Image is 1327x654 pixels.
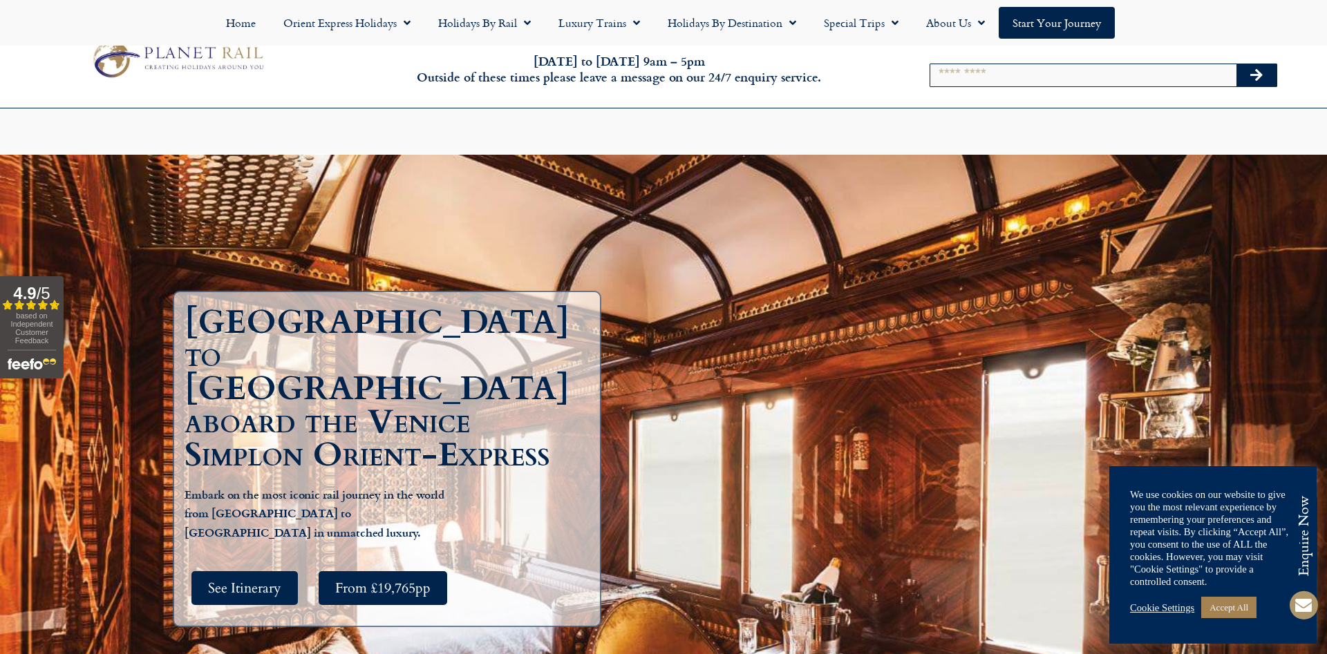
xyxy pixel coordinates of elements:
a: Luxury Trains [545,7,654,39]
span: See Itinerary [208,579,281,597]
span: From £19,765pp [335,579,431,597]
a: Accept All [1201,597,1257,618]
nav: Menu [7,7,1320,39]
h6: [DATE] to [DATE] 9am – 5pm Outside of these times please leave a message on our 24/7 enquiry serv... [357,53,881,86]
a: From £19,765pp [319,571,447,605]
a: Special Trips [810,7,912,39]
div: We use cookies on our website to give you the most relevant experience by remembering your prefer... [1130,488,1296,588]
a: Holidays by Rail [424,7,545,39]
strong: Embark on the most iconic rail journey in the world from [GEOGRAPHIC_DATA] to [GEOGRAPHIC_DATA] i... [185,486,444,540]
a: Cookie Settings [1130,602,1194,614]
a: See Itinerary [191,571,298,605]
button: Search [1236,64,1277,86]
a: Orient Express Holidays [270,7,424,39]
a: Holidays by Destination [654,7,810,39]
a: Home [212,7,270,39]
img: Planet Rail Train Holidays Logo [86,37,268,81]
h1: [GEOGRAPHIC_DATA] to [GEOGRAPHIC_DATA] aboard the Venice Simplon Orient-Express [185,306,596,472]
a: About Us [912,7,999,39]
a: Start your Journey [999,7,1115,39]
